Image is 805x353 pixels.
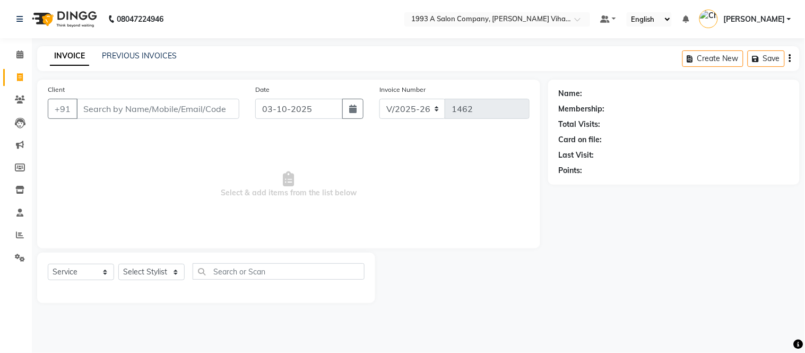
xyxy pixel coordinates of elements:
input: Search by Name/Mobile/Email/Code [76,99,239,119]
div: Card on file: [559,134,602,145]
div: Membership: [559,104,605,115]
a: INVOICE [50,47,89,66]
button: +91 [48,99,77,119]
label: Date [255,85,270,94]
button: Create New [682,50,743,67]
div: Name: [559,88,583,99]
input: Search or Scan [193,263,365,280]
div: Last Visit: [559,150,594,161]
img: logo [27,4,100,34]
span: [PERSON_NAME] [723,14,785,25]
div: Total Visits: [559,119,601,130]
b: 08047224946 [117,4,163,34]
img: Chetan Ambekar [699,10,718,28]
span: Select & add items from the list below [48,132,530,238]
label: Client [48,85,65,94]
button: Save [748,50,785,67]
div: Points: [559,165,583,176]
label: Invoice Number [379,85,426,94]
a: PREVIOUS INVOICES [102,51,177,61]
